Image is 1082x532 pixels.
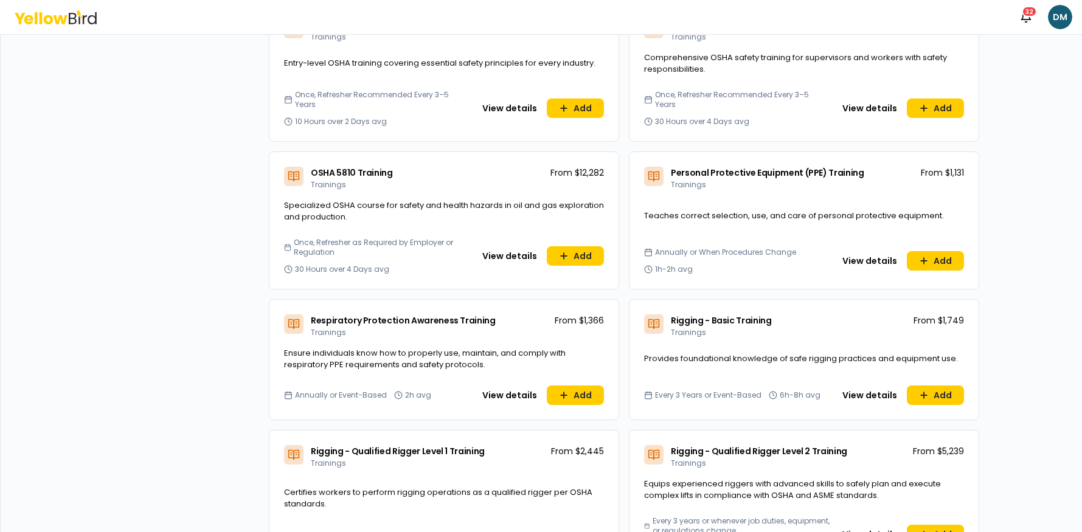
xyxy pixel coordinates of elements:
[1014,5,1038,29] button: 32
[644,478,941,502] span: Equips experienced riggers with advanced skills to safely plan and execute complex lifts in compl...
[405,390,431,400] span: 2h avg
[284,347,566,371] span: Ensure individuals know how to properly use, maintain, and comply with respiratory PPE requiremen...
[907,98,964,118] button: Add
[547,98,604,118] button: Add
[475,385,544,405] button: View details
[1048,5,1072,29] span: DM
[1022,6,1037,17] div: 32
[671,314,772,326] span: Rigging - Basic Training
[295,390,387,400] span: Annually or Event-Based
[294,238,470,257] span: Once, Refresher as Required by Employer or Regulation
[835,385,904,405] button: View details
[914,314,964,326] p: From $1,749
[671,445,847,457] span: Rigging - Qualified Rigger Level 2 Training
[644,353,958,364] span: Provides foundational knowledge of safe rigging practices and equipment use.
[907,251,964,271] button: Add
[311,167,393,179] span: OSHA 5810 Training
[550,167,604,179] p: From $12,282
[475,98,544,118] button: View details
[835,98,904,118] button: View details
[655,90,830,109] span: Once, Refresher Recommended Every 3–5 Years
[547,385,604,405] button: Add
[671,167,864,179] span: Personal Protective Equipment (PPE) Training
[907,385,964,405] button: Add
[284,486,592,510] span: Certifies workers to perform rigging operations as a qualified rigger per OSHA standards.
[913,445,964,457] p: From $5,239
[655,247,796,257] span: Annually or When Procedures Change
[311,32,346,42] span: Trainings
[475,246,544,266] button: View details
[555,314,604,326] p: From $1,366
[644,52,947,75] span: Comprehensive OSHA safety training for supervisors and workers with safety responsibilities.
[284,57,595,69] span: Entry-level OSHA training covering essential safety principles for every industry.
[655,390,761,400] span: Every 3 Years or Event-Based
[671,32,706,42] span: Trainings
[295,117,387,126] span: 10 Hours over 2 Days avg
[671,458,706,468] span: Trainings
[551,445,604,457] p: From $2,445
[311,458,346,468] span: Trainings
[311,314,496,326] span: Respiratory Protection Awareness Training
[311,327,346,337] span: Trainings
[655,264,693,274] span: 1h-2h avg
[547,246,604,266] button: Add
[284,199,604,223] span: Specialized OSHA course for safety and health hazards in oil and gas exploration and production.
[671,179,706,190] span: Trainings
[311,179,346,190] span: Trainings
[780,390,820,400] span: 6h-8h avg
[655,117,749,126] span: 30 Hours over 4 Days avg
[295,90,470,109] span: Once, Refresher Recommended Every 3–5 Years
[835,251,904,271] button: View details
[311,445,485,457] span: Rigging - Qualified Rigger Level 1 Training
[671,327,706,337] span: Trainings
[644,210,944,221] span: Teaches correct selection, use, and care of personal protective equipment.
[921,167,964,179] p: From $1,131
[295,264,389,274] span: 30 Hours over 4 Days avg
